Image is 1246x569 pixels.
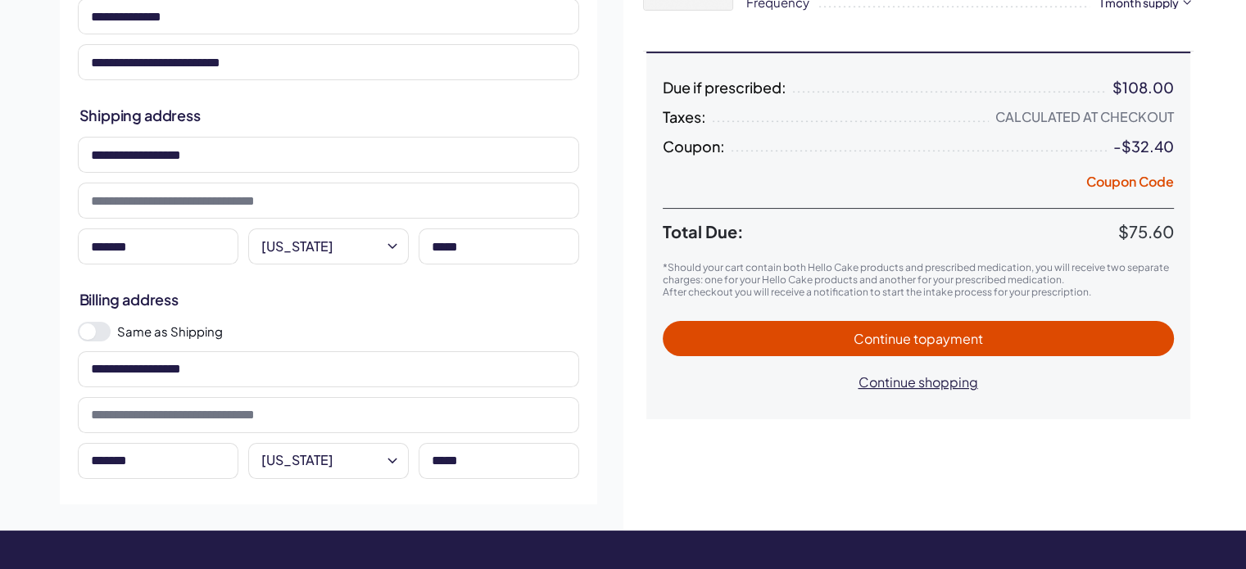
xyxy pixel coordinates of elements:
span: Continue [854,330,983,347]
button: Continue shopping [842,364,995,400]
span: Continue shopping [859,373,978,391]
span: After checkout you will receive a notification to start the intake process for your prescription. [663,286,1091,298]
div: Calculated at Checkout [995,109,1174,125]
h2: Shipping address [79,105,578,125]
label: Same as Shipping [117,323,579,340]
span: Taxes: [663,109,706,125]
span: $75.60 [1118,221,1174,242]
button: Continue topayment [663,321,1174,356]
div: -$32.40 [1113,138,1174,155]
span: Coupon: [663,138,725,155]
div: $108.00 [1112,79,1174,96]
p: *Should your cart contain both Hello Cake products and prescribed medication, you will receive tw... [663,261,1174,286]
span: Total Due: [663,222,1118,242]
h2: Billing address [79,289,578,309]
span: to payment [913,330,983,347]
button: Coupon Code [1086,173,1174,196]
span: Due if prescribed: [663,79,786,96]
